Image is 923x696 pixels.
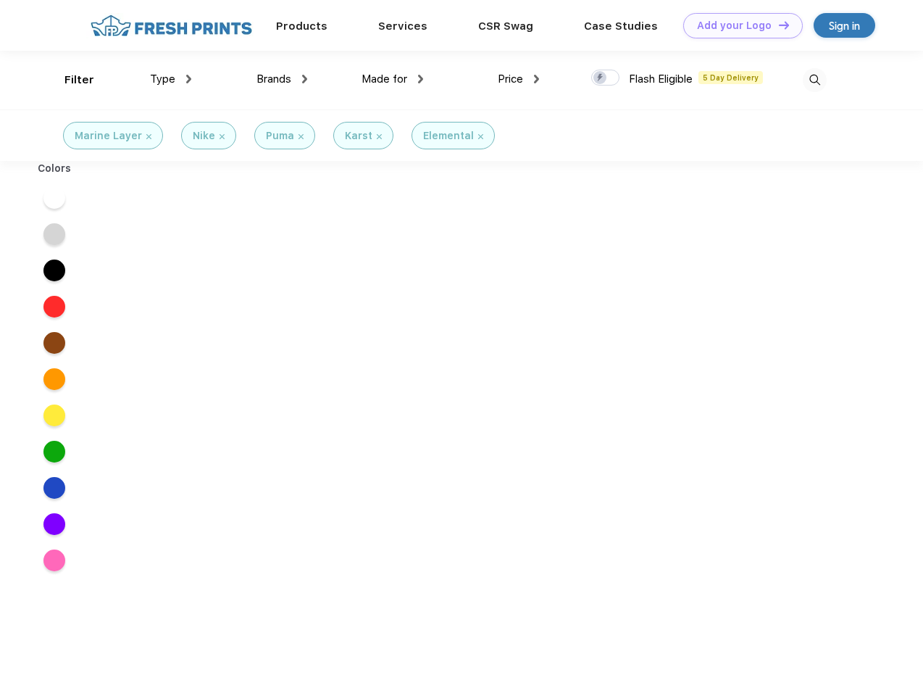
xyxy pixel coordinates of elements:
[302,75,307,83] img: dropdown.png
[418,75,423,83] img: dropdown.png
[478,134,483,139] img: filter_cancel.svg
[193,128,215,144] div: Nike
[803,68,827,92] img: desktop_search.svg
[814,13,875,38] a: Sign in
[829,17,860,34] div: Sign in
[362,72,407,86] span: Made for
[266,128,294,144] div: Puma
[345,128,372,144] div: Karst
[629,72,693,86] span: Flash Eligible
[186,75,191,83] img: dropdown.png
[64,72,94,88] div: Filter
[27,161,83,176] div: Colors
[779,21,789,29] img: DT
[498,72,523,86] span: Price
[298,134,304,139] img: filter_cancel.svg
[75,128,142,144] div: Marine Layer
[423,128,474,144] div: Elemental
[86,13,256,38] img: fo%20logo%202.webp
[220,134,225,139] img: filter_cancel.svg
[150,72,175,86] span: Type
[534,75,539,83] img: dropdown.png
[256,72,291,86] span: Brands
[478,20,533,33] a: CSR Swag
[378,20,427,33] a: Services
[698,71,763,84] span: 5 Day Delivery
[146,134,151,139] img: filter_cancel.svg
[377,134,382,139] img: filter_cancel.svg
[276,20,327,33] a: Products
[697,20,772,32] div: Add your Logo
